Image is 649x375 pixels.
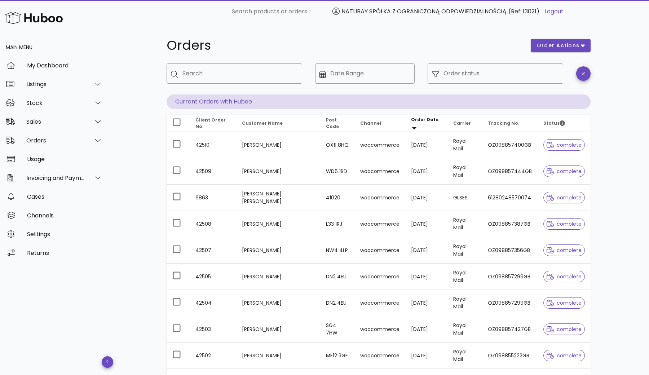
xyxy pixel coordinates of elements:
[482,158,538,185] td: OZ098857444GB
[508,7,539,16] span: (Ref: 13021)
[482,264,538,290] td: OZ098857299GB
[447,211,482,237] td: Royal Mail
[354,158,405,185] td: woocommerce
[447,185,482,211] td: GLSES
[320,185,354,211] td: 41020
[405,316,447,343] td: [DATE]
[26,100,85,106] div: Stock
[405,132,447,158] td: [DATE]
[447,158,482,185] td: Royal Mail
[320,264,354,290] td: DN2 4EU
[167,39,522,52] h1: Orders
[27,212,102,219] div: Channels
[482,211,538,237] td: OZ098857387GB
[411,116,438,123] span: Order Date
[405,343,447,369] td: [DATE]
[547,195,582,200] span: complete
[167,94,591,109] p: Current Orders with Huboo
[482,290,538,316] td: OZ098857299GB
[482,115,538,132] th: Tracking No.
[547,221,582,226] span: complete
[236,115,320,132] th: Customer Name
[547,274,582,279] span: complete
[547,248,582,253] span: complete
[190,132,236,158] td: 42510
[326,117,339,129] span: Post Code
[190,343,236,369] td: 42502
[341,7,507,16] span: NATUBAY SPÓŁKA Z OGRANICZONĄ ODPOWIEDZIALNOŚCIĄ
[190,115,236,132] th: Client Order No.
[236,290,320,316] td: [PERSON_NAME]
[354,264,405,290] td: woocommerce
[27,62,102,69] div: My Dashboard
[236,132,320,158] td: [PERSON_NAME]
[242,120,283,126] span: Customer Name
[547,300,582,305] span: complete
[482,185,538,211] td: 61280248570074
[354,132,405,158] td: woocommerce
[482,237,538,264] td: OZ098857356GB
[354,237,405,264] td: woocommerce
[405,115,447,132] th: Order Date: Sorted descending. Activate to remove sorting.
[405,158,447,185] td: [DATE]
[5,10,63,26] img: Huboo Logo
[531,39,591,52] button: order actions
[190,316,236,343] td: 42503
[354,290,405,316] td: woocommerce
[27,156,102,163] div: Usage
[405,290,447,316] td: [DATE]
[354,316,405,343] td: woocommerce
[354,115,405,132] th: Channel
[236,343,320,369] td: [PERSON_NAME]
[26,137,85,144] div: Orders
[538,115,591,132] th: Status
[236,264,320,290] td: [PERSON_NAME]
[320,115,354,132] th: Post Code
[27,250,102,256] div: Returns
[447,132,482,158] td: Royal Mail
[190,237,236,264] td: 42507
[547,353,582,358] span: complete
[405,211,447,237] td: [DATE]
[27,231,102,238] div: Settings
[447,237,482,264] td: Royal Mail
[236,316,320,343] td: [PERSON_NAME]
[544,7,564,16] a: Logout
[26,175,85,181] div: Invoicing and Payments
[547,169,582,174] span: complete
[354,185,405,211] td: woocommerce
[320,211,354,237] td: L33 1RJ
[547,142,582,147] span: complete
[447,115,482,132] th: Carrier
[320,316,354,343] td: SG4 7HW
[320,290,354,316] td: DN2 4EU
[236,237,320,264] td: [PERSON_NAME]
[547,327,582,332] span: complete
[320,158,354,185] td: WD6 1BD
[405,264,447,290] td: [DATE]
[447,290,482,316] td: Royal Mail
[236,185,320,211] td: [PERSON_NAME] [PERSON_NAME]
[405,185,447,211] td: [DATE]
[447,343,482,369] td: Royal Mail
[26,81,85,88] div: Listings
[190,185,236,211] td: 6863
[195,117,226,129] span: Client Order No.
[354,211,405,237] td: woocommerce
[405,237,447,264] td: [DATE]
[453,120,471,126] span: Carrier
[488,120,520,126] span: Tracking No.
[27,193,102,200] div: Cases
[26,118,85,125] div: Sales
[190,264,236,290] td: 42505
[447,316,482,343] td: Royal Mail
[320,237,354,264] td: NW4 4LP
[236,211,320,237] td: [PERSON_NAME]
[360,120,381,126] span: Channel
[482,316,538,343] td: OZ098857427GB
[236,158,320,185] td: [PERSON_NAME]
[190,158,236,185] td: 42509
[447,264,482,290] td: Royal Mail
[482,343,538,369] td: OZ098855222GB
[354,343,405,369] td: woocommerce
